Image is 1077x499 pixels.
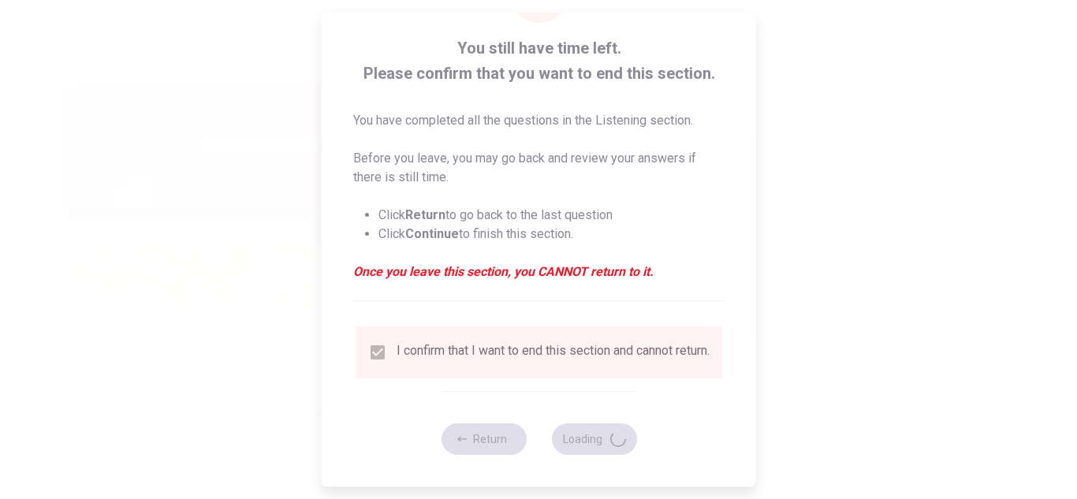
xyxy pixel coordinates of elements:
[405,226,459,241] strong: Continue
[378,225,725,244] li: Click to finish this section.
[353,35,725,86] span: You still have time left. Please confirm that you want to end this section.
[353,149,725,187] p: Before you leave, you may go back and review your answers if there is still time.
[378,206,725,225] li: Click to go back to the last question
[405,207,445,222] strong: Return
[353,111,725,130] p: You have completed all the questions in the Listening section.
[353,263,725,281] em: Once you leave this section, you CANNOT return to it.
[397,343,710,362] div: I confirm that I want to end this section and cannot return.
[441,423,526,455] button: Return
[551,423,636,455] button: Loading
